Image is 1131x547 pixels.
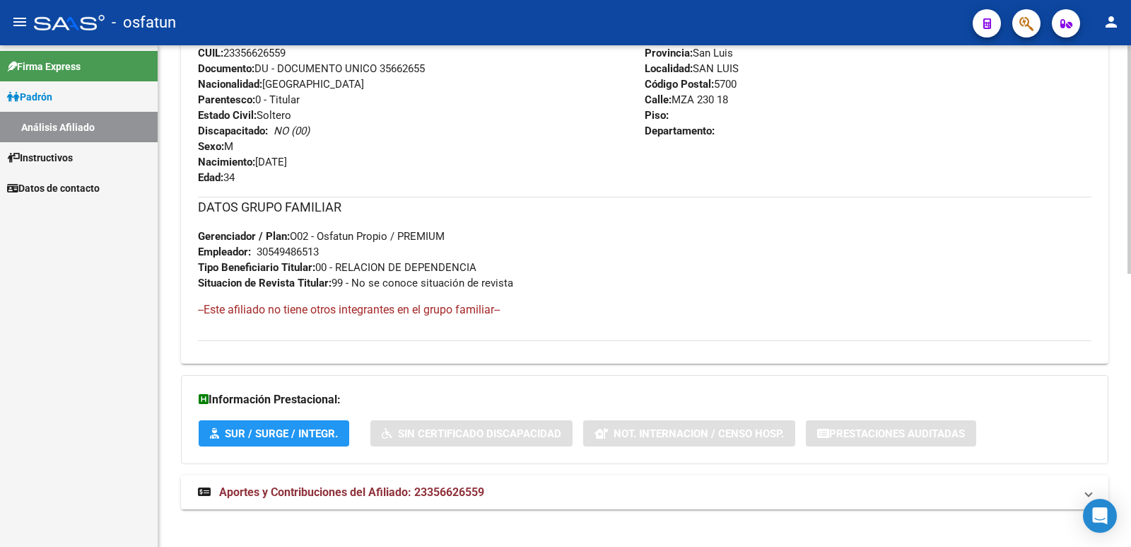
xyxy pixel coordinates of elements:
[198,230,290,243] strong: Gerenciador / Plan:
[274,125,310,137] i: NO (00)
[806,420,976,447] button: Prestaciones Auditadas
[614,427,784,440] span: Not. Internacion / Censo Hosp.
[7,180,100,196] span: Datos de contacto
[7,59,81,74] span: Firma Express
[198,302,1091,318] h4: --Este afiliado no tiene otros integrantes en el grupo familiar--
[645,93,672,106] strong: Calle:
[198,140,233,153] span: M
[645,109,669,122] strong: Piso:
[198,261,315,274] strong: Tipo Beneficiario Titular:
[198,125,268,137] strong: Discapacitado:
[11,13,28,30] mat-icon: menu
[198,93,255,106] strong: Parentesco:
[198,78,262,91] strong: Nacionalidad:
[645,47,733,59] span: San Luis
[645,125,715,137] strong: Departamento:
[198,156,255,168] strong: Nacimiento:
[1103,13,1120,30] mat-icon: person
[257,244,319,260] div: 30549486513
[198,171,223,184] strong: Edad:
[198,47,223,59] strong: CUIL:
[829,427,965,440] span: Prestaciones Auditadas
[7,89,52,105] span: Padrón
[198,93,300,106] span: 0 - Titular
[198,277,513,289] span: 99 - No se conoce situación de revista
[199,390,1091,410] h3: Información Prestacional:
[583,420,795,447] button: Not. Internacion / Censo Hosp.
[370,420,573,447] button: Sin Certificado Discapacidad
[199,420,349,447] button: SUR / SURGE / INTEGR.
[1083,499,1117,533] div: Open Intercom Messenger
[198,261,476,274] span: 00 - RELACION DE DEPENDENCIA
[198,246,251,258] strong: Empleador:
[198,277,332,289] strong: Situacion de Revista Titular:
[198,78,364,91] span: [GEOGRAPHIC_DATA]
[398,427,561,440] span: Sin Certificado Discapacidad
[645,78,714,91] strong: Código Postal:
[198,109,257,122] strong: Estado Civil:
[7,150,73,166] span: Instructivos
[645,62,693,75] strong: Localidad:
[198,62,425,75] span: DU - DOCUMENTO UNICO 35662655
[645,62,739,75] span: SAN LUIS
[198,140,224,153] strong: Sexo:
[225,427,338,440] span: SUR / SURGE / INTEGR.
[198,171,235,184] span: 34
[198,230,445,243] span: O02 - Osfatun Propio / PREMIUM
[112,7,176,38] span: - osfatun
[198,62,254,75] strong: Documento:
[181,476,1108,509] mat-expansion-panel-header: Aportes y Contribuciones del Afiliado: 23356626559
[198,109,291,122] span: Soltero
[198,156,287,168] span: [DATE]
[198,47,286,59] span: 23356626559
[198,197,1091,217] h3: DATOS GRUPO FAMILIAR
[645,78,737,91] span: 5700
[645,93,728,106] span: MZA 230 18
[645,47,693,59] strong: Provincia:
[219,485,484,499] span: Aportes y Contribuciones del Afiliado: 23356626559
